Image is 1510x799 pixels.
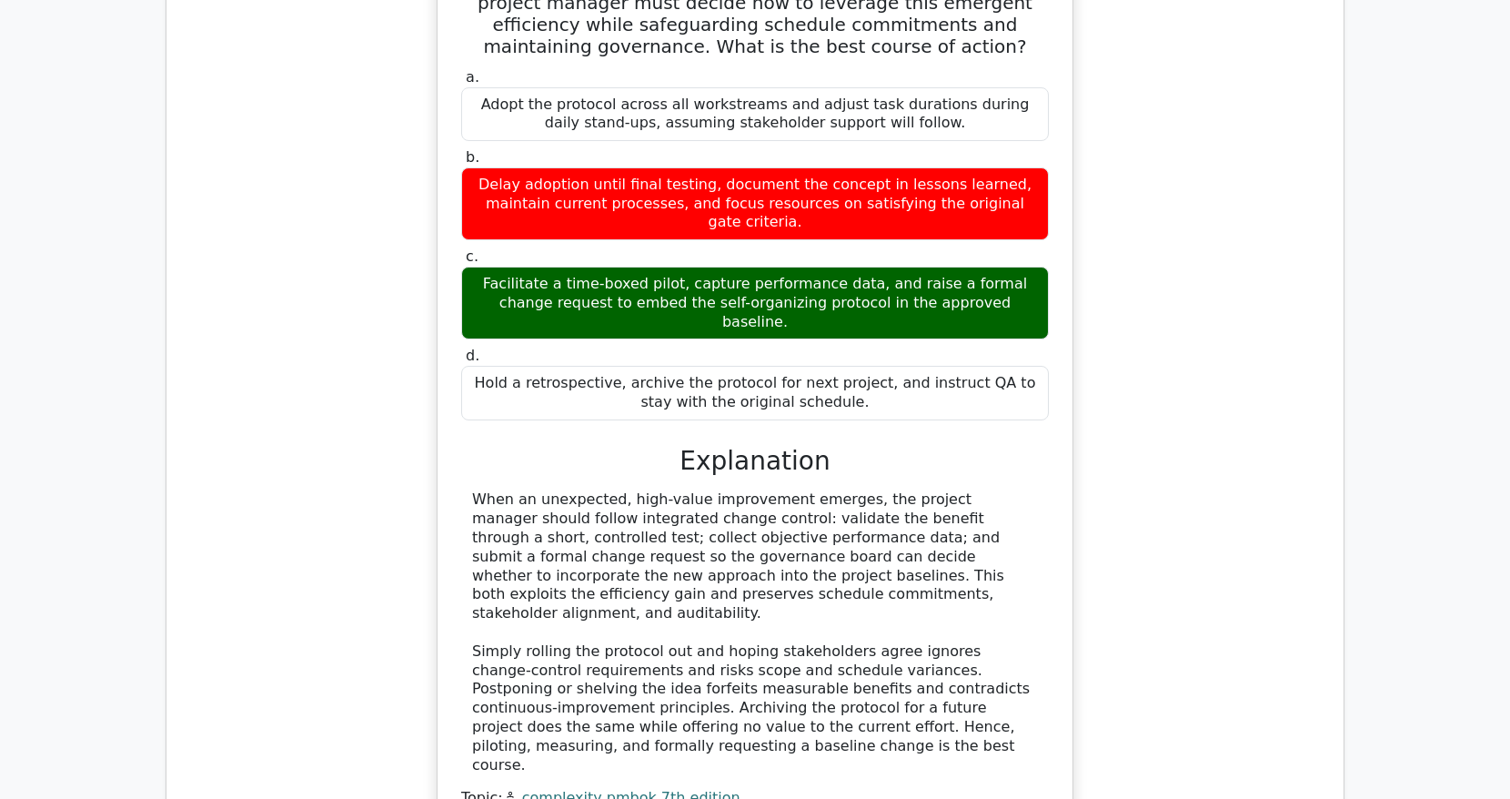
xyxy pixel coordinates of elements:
[461,167,1049,240] div: Delay adoption until final testing, document the concept in lessons learned, maintain current pro...
[466,347,479,364] span: d.
[461,267,1049,339] div: Facilitate a time-boxed pilot, capture performance data, and raise a formal change request to emb...
[461,366,1049,420] div: Hold a retrospective, archive the protocol for next project, and instruct QA to stay with the ori...
[466,248,478,265] span: c.
[461,87,1049,142] div: Adopt the protocol across all workstreams and adjust task durations during daily stand-ups, assum...
[472,446,1038,477] h3: Explanation
[466,68,479,86] span: a.
[472,491,1038,774] div: When an unexpected, high-value improvement emerges, the project manager should follow integrated ...
[466,148,479,166] span: b.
